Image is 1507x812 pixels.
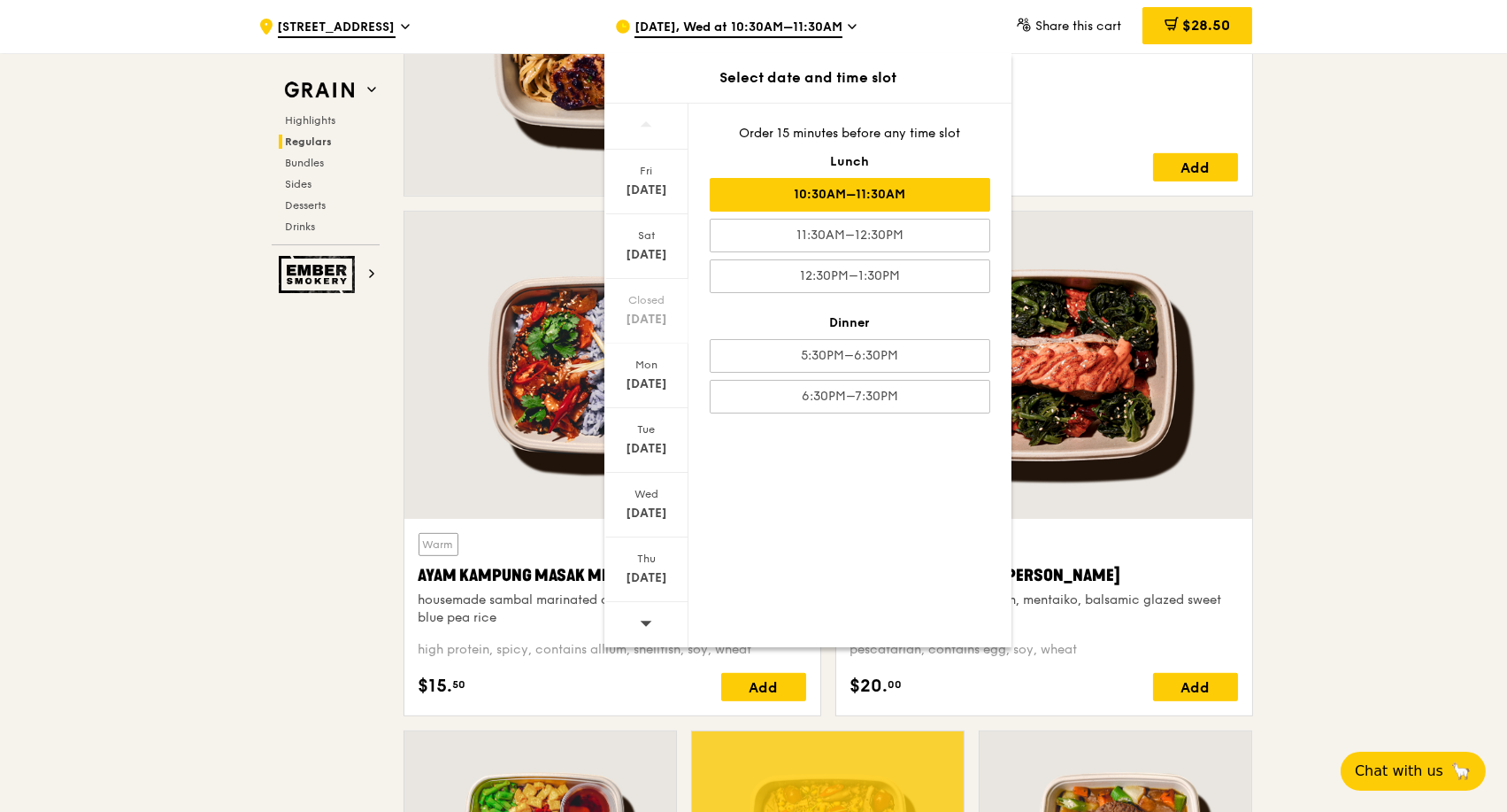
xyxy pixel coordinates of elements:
div: [DATE] [607,311,686,329]
span: Drinks [286,220,316,233]
div: [DATE] [607,375,686,393]
span: [STREET_ADDRESS] [278,19,396,38]
div: [DATE] [607,505,686,522]
div: 5:30PM–6:30PM [710,339,990,373]
div: 6:30PM–7:30PM [710,380,990,414]
span: $28.50 [1182,17,1230,34]
div: Add [721,673,806,701]
div: Sat [607,228,686,243]
span: 00 [888,677,903,692]
div: Dinner [710,314,990,332]
div: 12:30PM–1:30PM [710,259,990,293]
div: Wed [607,487,686,501]
div: sous vide norwegian salmon, mentaiko, balsamic glazed sweet potato [850,592,1238,627]
div: Thu [607,552,686,566]
div: housemade sambal marinated chicken, nyonya achar, butterfly blue pea rice [419,592,806,627]
span: Highlights [286,114,336,127]
div: Closed [607,293,686,307]
span: 50 [453,677,466,692]
button: Chat with us🦙 [1341,752,1486,791]
div: Mentai Mayonnaise [PERSON_NAME] [850,563,1238,588]
span: Share this cart [1035,19,1121,34]
div: Ayam Kampung Masak Merah [419,563,806,588]
div: Tue [607,422,686,437]
div: Order 15 minutes before any time slot [710,125,990,143]
img: Grain web logo [279,74,360,106]
div: Select date and time slot [604,67,1011,89]
div: Mon [607,358,686,372]
span: Bundles [286,157,325,169]
span: $15. [419,673,453,700]
div: [DATE] [607,569,686,587]
span: Chat with us [1355,761,1443,782]
span: Sides [286,178,312,190]
div: Warm [419,533,458,556]
span: 🦙 [1450,761,1472,782]
div: 11:30AM–12:30PM [710,219,990,252]
div: [DATE] [607,182,686,199]
span: $20. [850,673,888,700]
span: [DATE], Wed at 10:30AM–11:30AM [634,19,842,38]
span: Regulars [286,135,333,148]
div: Add [1153,153,1238,182]
div: high protein, spicy, contains allium, shellfish, soy, wheat [419,641,806,659]
img: Ember Smokery web logo [279,256,360,293]
div: Fri [607,164,686,178]
div: 10:30AM–11:30AM [710,178,990,212]
div: [DATE] [607,246,686,264]
div: Add [1153,673,1238,701]
div: [DATE] [607,440,686,458]
span: Desserts [286,199,327,212]
div: Lunch [710,153,990,171]
div: pescatarian, contains egg, soy, wheat [850,641,1238,659]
